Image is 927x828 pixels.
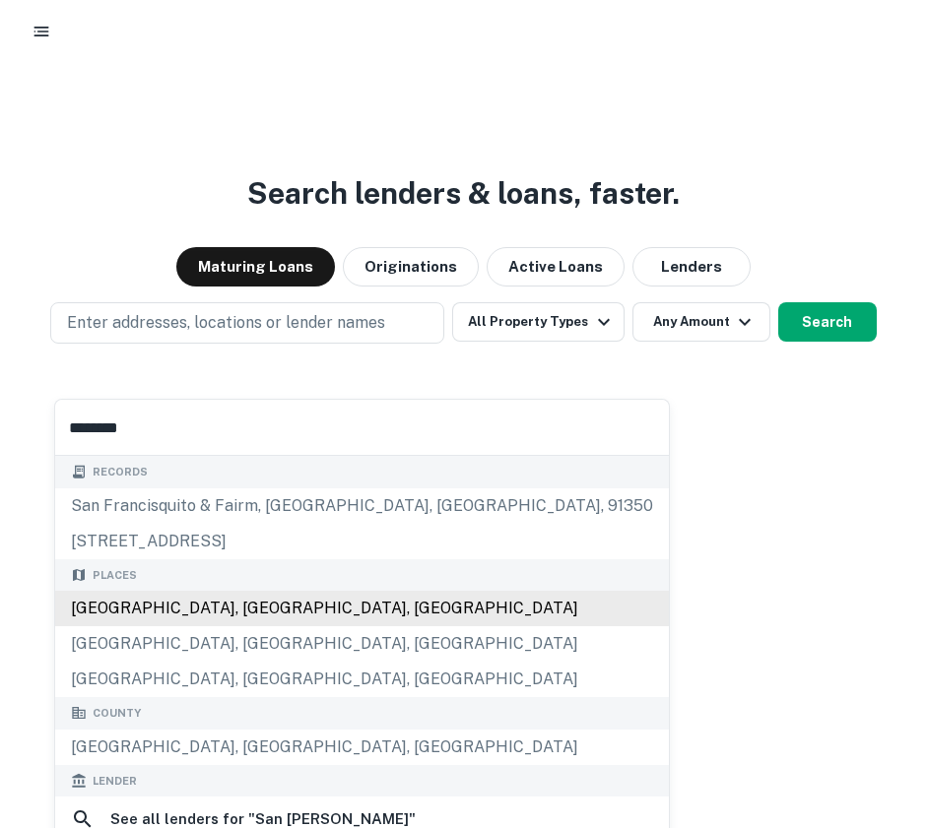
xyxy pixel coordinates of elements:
button: Active Loans [487,247,625,287]
span: Places [93,567,137,584]
button: Any Amount [632,302,770,342]
div: san francisquito & fairm, [GEOGRAPHIC_DATA], [GEOGRAPHIC_DATA], 91350 [55,488,669,524]
div: [GEOGRAPHIC_DATA], [GEOGRAPHIC_DATA], [GEOGRAPHIC_DATA] [55,626,669,662]
button: Lenders [632,247,751,287]
span: Lender [93,773,137,790]
button: Search [778,302,877,342]
span: Records [93,464,148,480]
button: Maturing Loans [176,247,335,287]
iframe: Chat Widget [828,670,927,765]
div: [GEOGRAPHIC_DATA], [GEOGRAPHIC_DATA], [GEOGRAPHIC_DATA] [55,591,669,626]
span: County [93,705,141,722]
h3: Search lenders & loans, faster. [247,171,680,216]
div: [GEOGRAPHIC_DATA], [GEOGRAPHIC_DATA], [GEOGRAPHIC_DATA] [55,662,669,697]
button: Originations [343,247,479,287]
div: [STREET_ADDRESS] [55,524,669,559]
button: Enter addresses, locations or lender names [50,302,444,344]
div: [GEOGRAPHIC_DATA], [GEOGRAPHIC_DATA], [GEOGRAPHIC_DATA] [55,730,669,765]
button: All Property Types [452,302,624,342]
p: Enter addresses, locations or lender names [67,311,385,335]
